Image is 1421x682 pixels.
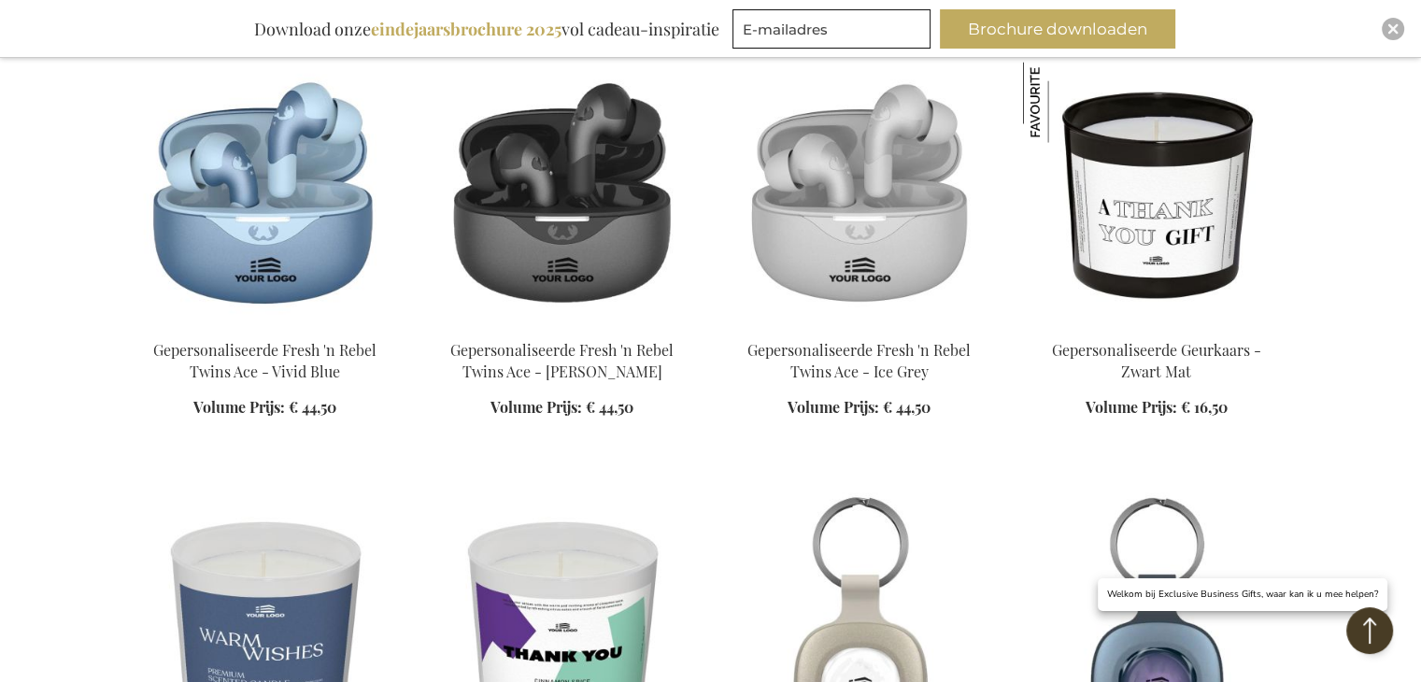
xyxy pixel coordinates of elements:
[788,397,879,417] span: Volume Prijs:
[1052,340,1261,381] a: Gepersonaliseerde Geurkaars - Zwart Mat
[1086,397,1177,417] span: Volume Prijs:
[246,9,728,49] div: Download onze vol cadeau-inspiratie
[193,397,285,417] span: Volume Prijs:
[371,18,561,40] b: eindejaarsbrochure 2025
[193,397,336,419] a: Volume Prijs: € 44,50
[747,340,971,381] a: Gepersonaliseerde Fresh 'n Rebel Twins Ace - Ice Grey
[289,397,336,417] span: € 44,50
[732,9,931,49] input: E-mailadres
[1181,397,1228,417] span: € 16,50
[788,397,931,419] a: Volume Prijs: € 44,50
[883,397,931,417] span: € 44,50
[1382,18,1404,40] div: Close
[490,397,633,419] a: Volume Prijs: € 44,50
[132,63,399,324] img: Personalised Fresh 'n Rebel Twins Ace - Vivid Blue
[1023,317,1290,334] a: Personalised Scented Candle - Black Matt Gepersonaliseerde Geurkaars - Zwart Mat
[153,340,377,381] a: Gepersonaliseerde Fresh 'n Rebel Twins Ace - Vivid Blue
[726,317,993,334] a: Personalised Fresh 'n Rebel Twins Ace - Ice Grey
[1387,23,1399,35] img: Close
[490,397,582,417] span: Volume Prijs:
[429,63,696,324] img: Personalised Fresh 'n Rebel Twins Ace - Storm Grey
[1023,63,1103,143] img: Gepersonaliseerde Geurkaars - Zwart Mat
[726,63,993,324] img: Personalised Fresh 'n Rebel Twins Ace - Ice Grey
[450,340,674,381] a: Gepersonaliseerde Fresh 'n Rebel Twins Ace - [PERSON_NAME]
[732,9,936,54] form: marketing offers and promotions
[940,9,1175,49] button: Brochure downloaden
[429,317,696,334] a: Personalised Fresh 'n Rebel Twins Ace - Storm Grey
[1086,397,1228,419] a: Volume Prijs: € 16,50
[1023,63,1290,324] img: Personalised Scented Candle - Black Matt
[132,317,399,334] a: Personalised Fresh 'n Rebel Twins Ace - Vivid Blue
[586,397,633,417] span: € 44,50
